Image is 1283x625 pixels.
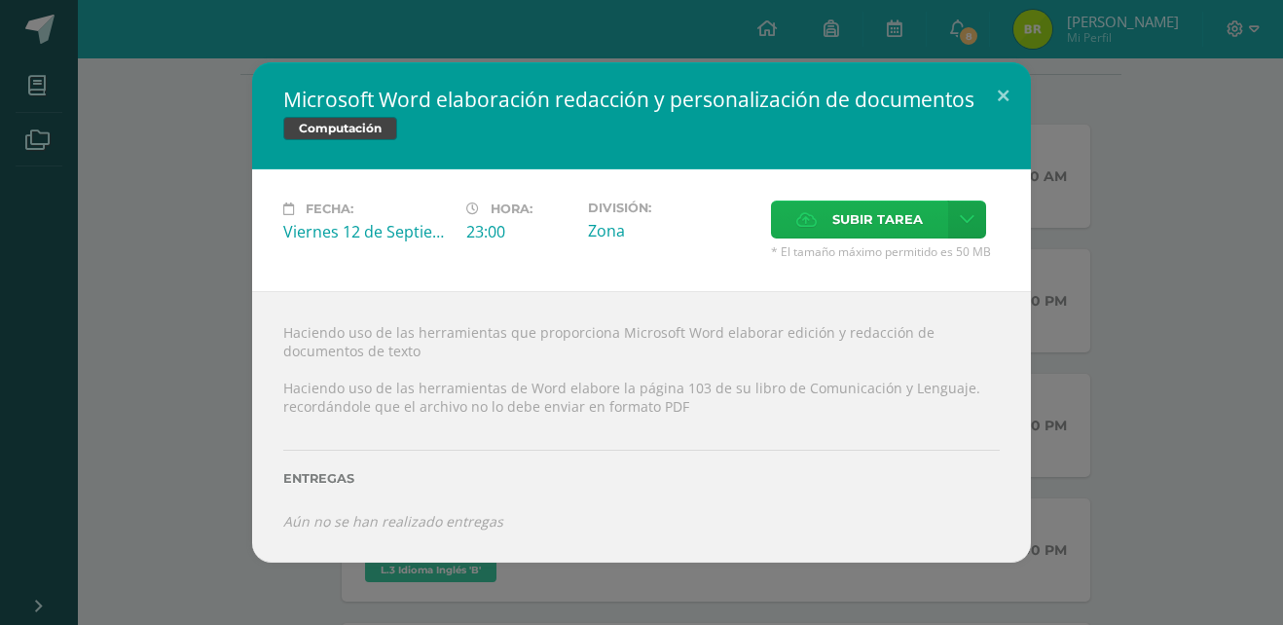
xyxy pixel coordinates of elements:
div: Haciendo uso de las herramientas que proporciona Microsoft Word elaborar edición y redacción de d... [252,291,1031,562]
h2: Microsoft Word elaboración redacción y personalización de documentos [283,86,1000,113]
span: Fecha: [306,202,353,216]
div: Zona [588,220,755,241]
button: Close (Esc) [975,62,1031,129]
div: Viernes 12 de Septiembre [283,221,451,242]
span: Hora: [491,202,532,216]
span: Computación [283,117,397,140]
i: Aún no se han realizado entregas [283,512,503,531]
div: 23:00 [466,221,572,242]
span: * El tamaño máximo permitido es 50 MB [771,243,1000,260]
label: Entregas [283,471,1000,486]
label: División: [588,201,755,215]
span: Subir tarea [832,202,923,238]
